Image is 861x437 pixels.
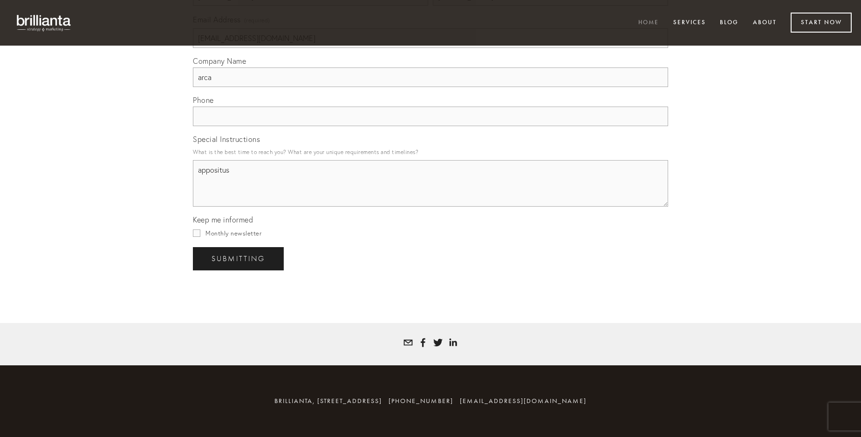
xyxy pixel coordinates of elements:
a: Tatyana White [433,338,443,347]
span: Keep me informed [193,215,253,224]
a: Services [667,15,712,31]
textarea: appositus [193,160,668,207]
p: What is the best time to reach you? What are your unique requirements and timelines? [193,146,668,158]
a: Start Now [791,13,852,33]
a: About [747,15,783,31]
span: Phone [193,95,214,105]
span: [PHONE_NUMBER] [389,397,453,405]
a: Home [632,15,665,31]
a: Blog [714,15,745,31]
a: Tatyana White [448,338,458,347]
span: brillianta, [STREET_ADDRESS] [274,397,382,405]
span: Monthly newsletter [205,229,261,237]
button: SubmittingSubmitting [193,247,284,270]
img: brillianta - research, strategy, marketing [9,9,79,36]
a: [EMAIL_ADDRESS][DOMAIN_NAME] [460,397,587,405]
span: Submitting [212,255,265,263]
a: Tatyana Bolotnikov White [418,338,428,347]
span: Special Instructions [193,134,260,144]
a: tatyana@brillianta.com [403,338,413,347]
input: Monthly newsletter [193,229,200,237]
span: Company Name [193,56,246,66]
